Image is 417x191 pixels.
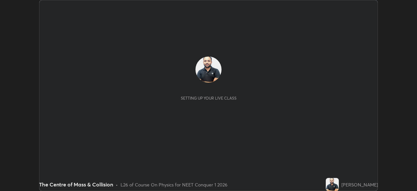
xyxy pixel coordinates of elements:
img: f24e72077a7b4b049bd1b98a95eb8709.jpg [326,178,339,191]
div: The Centre of Mass & Collision [39,181,113,188]
img: f24e72077a7b4b049bd1b98a95eb8709.jpg [195,56,222,83]
div: [PERSON_NAME] [341,181,378,188]
div: Setting up your live class [181,96,237,101]
div: L26 of Course On Physics for NEET Conquer 1 2026 [121,181,227,188]
div: • [116,181,118,188]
